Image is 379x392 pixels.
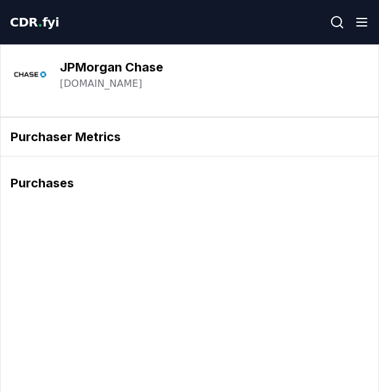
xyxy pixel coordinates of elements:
a: CDR.fyi [10,14,59,31]
h3: JPMorgan Chase [60,58,163,76]
a: [DOMAIN_NAME] [60,76,142,91]
span: . [38,15,43,30]
h3: Purchaser Metrics [10,128,369,146]
img: JPMorgan Chase-logo [13,57,47,92]
h3: Purchases [10,174,369,192]
span: CDR fyi [10,15,59,30]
